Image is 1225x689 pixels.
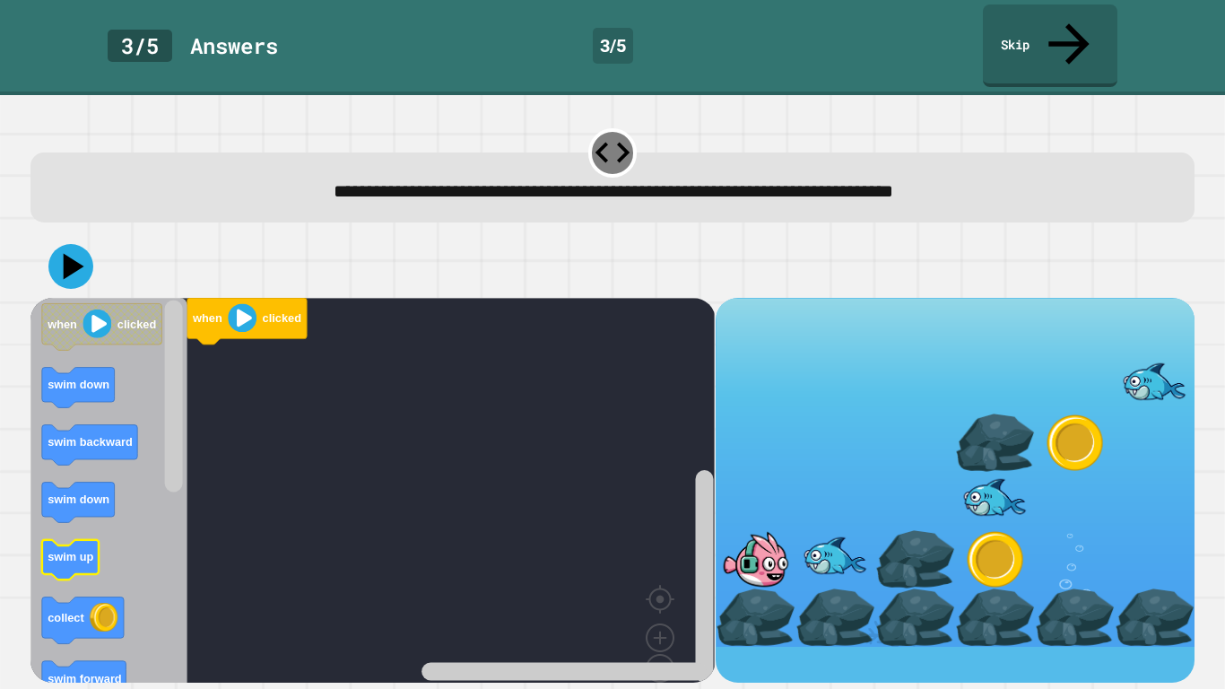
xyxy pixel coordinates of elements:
[30,298,715,683] div: Blockly Workspace
[190,30,278,62] div: Answer s
[48,493,109,506] text: swim down
[983,4,1117,87] a: Skip
[48,435,133,449] text: swim backward
[48,550,93,563] text: swim up
[48,611,84,624] text: collect
[108,30,172,62] div: 3 / 5
[192,311,222,325] text: when
[48,672,122,685] text: swim forward
[47,318,77,331] text: when
[117,318,156,331] text: clicked
[48,378,109,391] text: swim down
[593,28,633,64] div: 3 / 5
[263,311,301,325] text: clicked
